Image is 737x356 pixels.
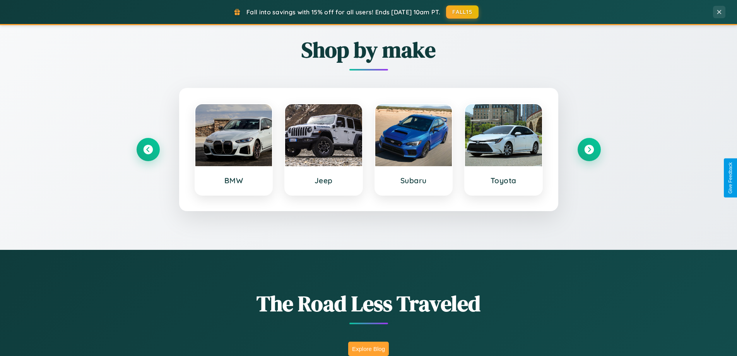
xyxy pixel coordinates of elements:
[246,8,440,16] span: Fall into savings with 15% off for all users! Ends [DATE] 10am PT.
[446,5,479,19] button: FALL15
[348,342,389,356] button: Explore Blog
[137,289,601,318] h1: The Road Less Traveled
[137,35,601,65] h2: Shop by make
[293,176,354,185] h3: Jeep
[383,176,445,185] h3: Subaru
[728,162,733,194] div: Give Feedback
[473,176,534,185] h3: Toyota
[203,176,265,185] h3: BMW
